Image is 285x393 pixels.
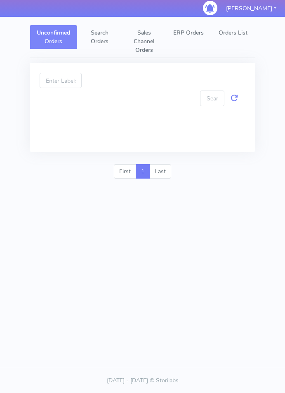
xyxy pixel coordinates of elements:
[37,29,70,45] span: Unconfirmed Orders
[134,29,154,54] span: Sales Channel Orders
[40,73,82,88] input: Enter Labels To Filter Orders
[173,29,204,37] span: ERP Orders
[219,29,247,37] span: Orders List
[200,91,224,106] input: Search
[136,164,150,179] a: 1
[30,25,255,58] ul: Tabs
[91,29,108,45] span: Search Orders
